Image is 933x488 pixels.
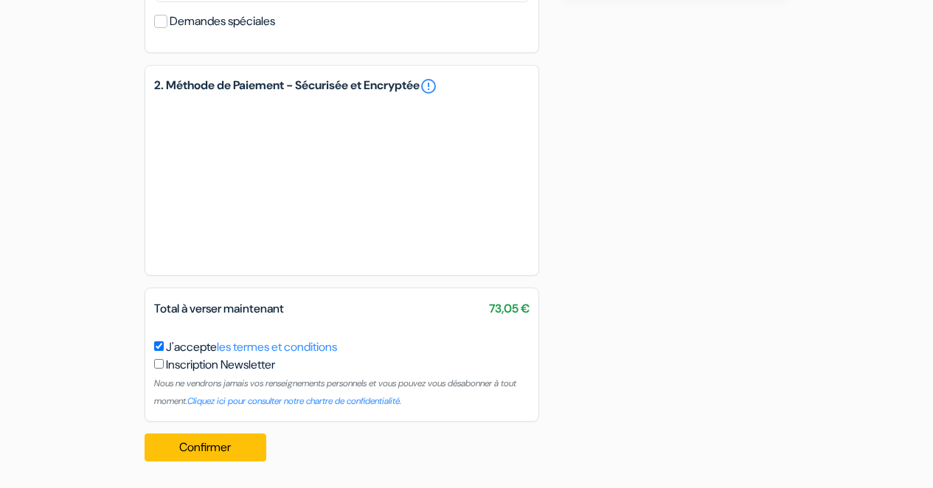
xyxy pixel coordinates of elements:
h5: 2. Méthode de Paiement - Sécurisée et Encryptée [154,77,530,95]
label: Inscription Newsletter [166,356,275,374]
a: les termes et conditions [217,339,337,355]
small: Nous ne vendrons jamais vos renseignements personnels et vous pouvez vous désabonner à tout moment. [154,377,516,407]
button: Confirmer [145,433,267,461]
a: Cliquez ici pour consulter notre chartre de confidentialité. [187,395,401,407]
span: 73,05 € [489,300,530,318]
label: Demandes spéciales [170,11,275,32]
iframe: Cadre de saisie sécurisé pour le paiement [151,98,533,266]
label: J'accepte [166,338,337,356]
a: error_outline [420,77,437,95]
span: Total à verser maintenant [154,301,284,316]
